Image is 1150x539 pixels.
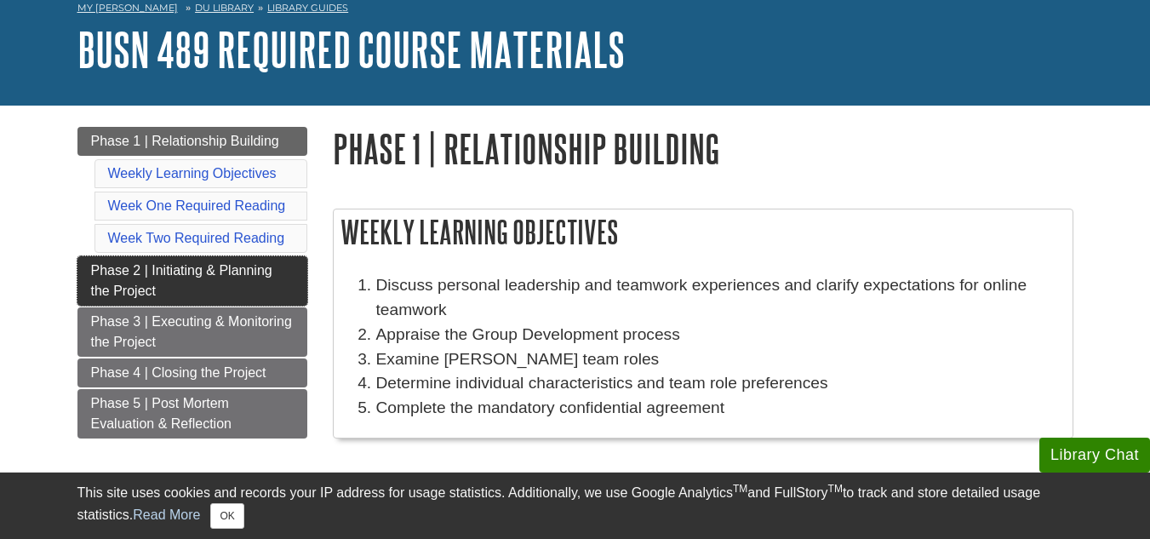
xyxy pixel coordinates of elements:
span: Phase 5 | Post Mortem Evaluation & Reflection [91,396,232,431]
a: Week One Required Reading [108,198,286,213]
a: DU Library [195,2,254,14]
span: Phase 4 | Closing the Project [91,365,266,380]
div: This site uses cookies and records your IP address for usage statistics. Additionally, we use Goo... [77,483,1073,529]
div: Guide Page Menu [77,127,307,439]
a: My [PERSON_NAME] [77,1,178,15]
a: BUSN 489 Required Course Materials [77,23,625,76]
a: Library Guides [267,2,348,14]
a: Phase 5 | Post Mortem Evaluation & Reflection [77,389,307,439]
sup: TM [733,483,747,495]
span: Phase 3 | Executing & Monitoring the Project [91,314,292,349]
li: Appraise the Group Development process [376,323,1064,347]
h1: Phase 1 | Relationship Building [333,127,1073,170]
sup: TM [828,483,843,495]
li: Examine [PERSON_NAME] team roles [376,347,1064,372]
h2: Weekly Learning Objectives [334,209,1073,255]
a: Read More [133,507,200,522]
li: Discuss personal leadership and teamwork experiences and clarify expectations for online teamwork [376,273,1064,323]
a: Phase 1 | Relationship Building [77,127,307,156]
a: Phase 3 | Executing & Monitoring the Project [77,307,307,357]
button: Close [210,503,243,529]
span: Phase 2 | Initiating & Planning the Project [91,263,272,298]
p: Complete the mandatory confidential agreement [376,396,1064,421]
a: Phase 2 | Initiating & Planning the Project [77,256,307,306]
span: Phase 1 | Relationship Building [91,134,279,148]
button: Library Chat [1039,438,1150,473]
li: Determine individual characteristics and team role preferences [376,371,1064,396]
a: Phase 4 | Closing the Project [77,358,307,387]
a: Weekly Learning Objectives [108,166,277,181]
a: Week Two Required Reading [108,231,285,245]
